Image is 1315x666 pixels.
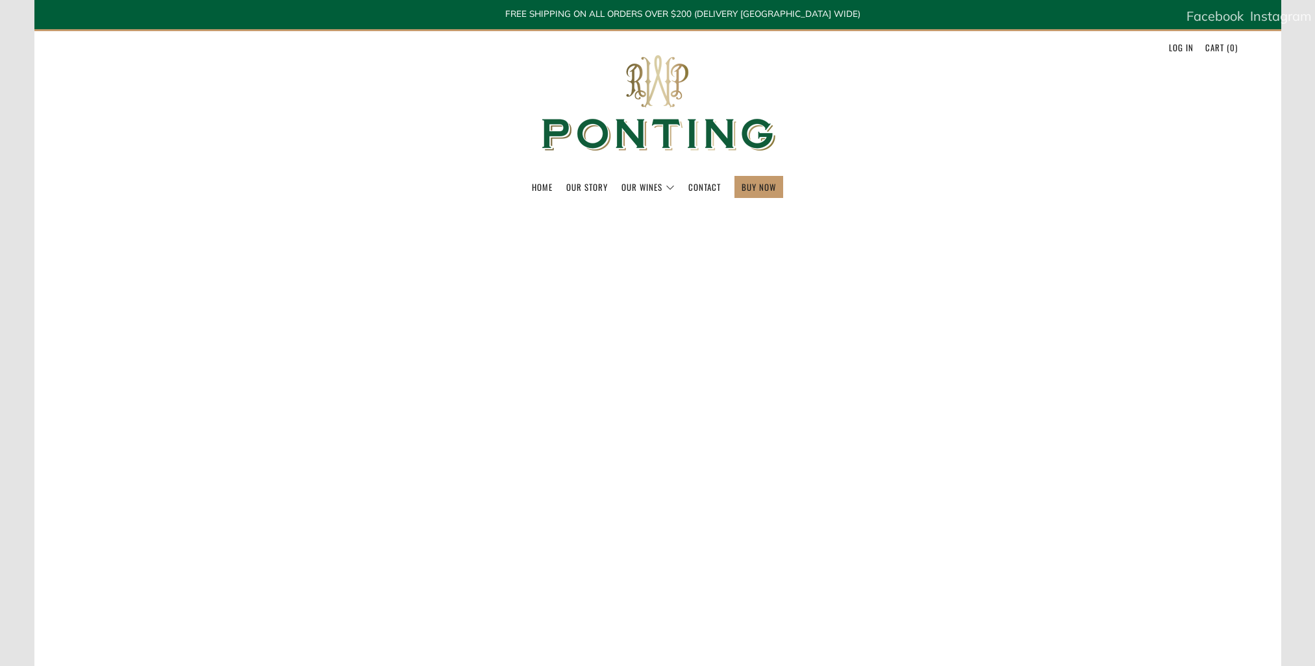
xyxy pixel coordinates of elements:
a: Log in [1169,37,1194,58]
span: Facebook [1186,8,1244,24]
a: Instagram [1250,3,1312,29]
a: Contact [688,177,721,197]
a: Facebook [1186,3,1244,29]
span: Instagram [1250,8,1312,24]
a: BUY NOW [742,177,776,197]
span: 0 [1230,41,1235,54]
a: Home [532,177,553,197]
a: Our Story [566,177,608,197]
a: Our Wines [621,177,675,197]
img: Ponting Wines [528,31,788,176]
a: Cart (0) [1205,37,1238,58]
